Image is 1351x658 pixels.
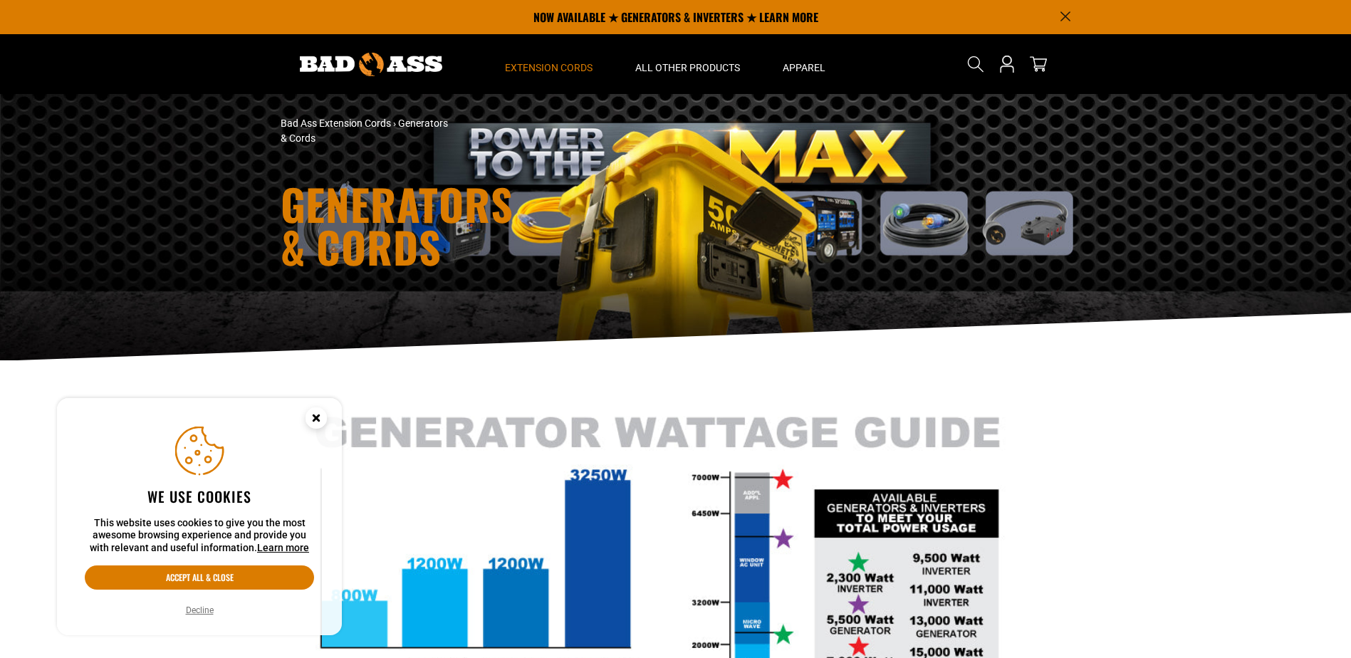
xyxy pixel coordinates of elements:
summary: Extension Cords [484,34,614,94]
summary: Apparel [761,34,847,94]
button: Accept all & close [85,565,314,590]
a: Bad Ass Extension Cords [281,117,391,129]
a: Learn more [257,542,309,553]
span: › [393,117,396,129]
p: This website uses cookies to give you the most awesome browsing experience and provide you with r... [85,517,314,555]
button: Decline [182,603,218,617]
nav: breadcrumbs [281,116,800,146]
span: Apparel [783,61,825,74]
img: Bad Ass Extension Cords [300,53,442,76]
aside: Cookie Consent [57,398,342,636]
span: All Other Products [635,61,740,74]
summary: All Other Products [614,34,761,94]
h2: We use cookies [85,487,314,506]
span: Extension Cords [505,61,593,74]
h1: Generators & Cords [281,182,800,268]
summary: Search [964,53,987,75]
